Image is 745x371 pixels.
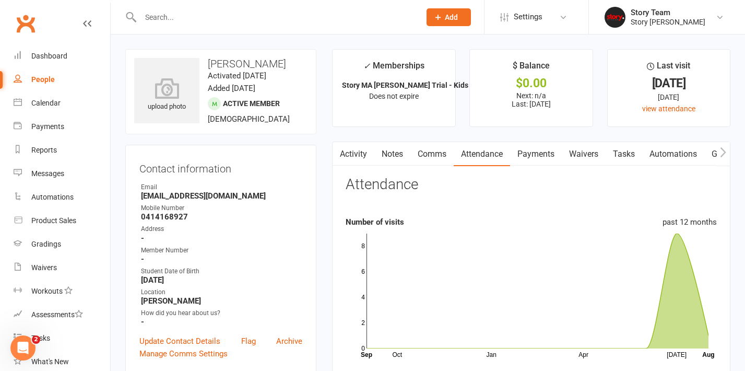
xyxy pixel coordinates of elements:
div: Reports [31,146,57,154]
a: Notes [374,142,410,166]
div: $0.00 [479,78,583,89]
a: Clubworx [13,10,39,37]
strong: Story MA [PERSON_NAME] Trial - Kids [342,81,468,89]
a: view attendance [642,105,695,113]
div: How did you hear about us? [141,308,302,318]
a: Dashboard [14,44,110,68]
a: Product Sales [14,209,110,233]
div: Email [141,182,302,192]
div: Workouts [31,287,63,295]
div: Story Team [631,8,705,17]
time: Activated [DATE] [208,71,266,80]
a: Calendar [14,91,110,115]
div: Payments [31,122,64,131]
a: Tasks [606,142,642,166]
h3: Attendance [346,177,418,193]
strong: - [141,254,302,264]
button: Add [427,8,471,26]
a: Comms [410,142,454,166]
div: Last visit [647,59,690,78]
strong: 0414168927 [141,212,302,222]
div: past 12 months [663,216,717,228]
div: Member Number [141,246,302,256]
div: upload photo [134,78,199,112]
div: Dashboard [31,52,67,60]
i: ✓ [363,61,370,71]
span: 2 [32,335,40,344]
div: Student Date of Birth [141,266,302,276]
div: $ Balance [513,59,550,78]
a: Automations [14,185,110,209]
span: [DEMOGRAPHIC_DATA] [208,114,290,124]
a: Assessments [14,303,110,327]
div: [DATE] [617,91,720,103]
strong: [DATE] [141,275,302,285]
a: People [14,68,110,91]
img: thumb_image1751589760.png [605,7,625,28]
a: Gradings [14,233,110,256]
a: Tasks [14,327,110,350]
span: Active member [223,99,280,108]
iframe: Intercom live chat [10,335,36,361]
a: Payments [510,142,562,166]
p: Next: n/a Last: [DATE] [479,91,583,108]
a: Activity [333,142,374,166]
strong: - [141,317,302,327]
a: Manage Comms Settings [139,347,228,360]
a: Waivers [562,142,606,166]
div: Story [PERSON_NAME] [631,17,705,27]
div: Product Sales [31,216,76,225]
input: Search... [137,10,413,25]
a: Archive [276,335,302,347]
strong: Number of visits [346,217,404,227]
div: Address [141,224,302,234]
a: Attendance [454,142,510,166]
div: Memberships [363,59,424,78]
div: Automations [31,193,74,201]
div: Calendar [31,99,61,107]
strong: - [141,234,302,243]
a: Payments [14,115,110,138]
h3: Contact information [139,159,302,175]
h3: [PERSON_NAME] [134,58,308,69]
span: Add [445,13,458,21]
a: Workouts [14,280,110,303]
a: Update Contact Details [139,335,220,347]
div: Gradings [31,240,61,248]
div: [DATE] [617,78,720,89]
a: Messages [14,162,110,185]
div: What's New [31,357,69,366]
strong: [PERSON_NAME] [141,296,302,306]
a: Automations [642,142,704,166]
div: Waivers [31,263,57,272]
time: Added [DATE] [208,84,255,93]
div: People [31,75,55,84]
span: Does not expire [369,92,419,100]
div: Location [141,287,302,297]
a: Waivers [14,256,110,280]
div: Tasks [31,334,50,342]
a: Reports [14,138,110,162]
strong: [EMAIL_ADDRESS][DOMAIN_NAME] [141,191,302,201]
div: Messages [31,169,64,178]
div: Assessments [31,310,83,319]
a: Flag [241,335,256,347]
div: Mobile Number [141,203,302,213]
span: Settings [514,5,542,29]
